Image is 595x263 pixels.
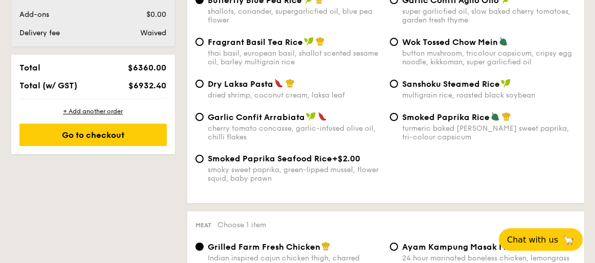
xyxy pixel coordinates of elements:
span: Fragrant Basil Tea Rice [208,37,303,47]
div: super garlicfied oil, slow baked cherry tomatoes, garden fresh thyme [402,7,576,25]
span: $0.00 [146,10,166,19]
span: Delivery fee [19,29,60,37]
span: Wok Tossed Chow Mein [402,37,498,47]
img: icon-vegetarian.fe4039eb.svg [499,37,508,46]
input: Dry Laksa Pastadried shrimp, coconut cream, laksa leaf [195,80,204,88]
img: icon-vegetarian.fe4039eb.svg [491,112,500,121]
button: Chat with us🦙 [499,228,583,251]
img: icon-chef-hat.a58ddaea.svg [502,112,511,121]
div: button mushroom, tricolour capsicum, cripsy egg noodle, kikkoman, super garlicfied oil [402,49,576,66]
input: Wok Tossed Chow Meinbutton mushroom, tricolour capsicum, cripsy egg noodle, kikkoman, super garli... [390,38,398,46]
span: Ayam Kampung Masak Merah [402,242,525,252]
span: Sanshoku Steamed Rice [402,79,500,89]
img: icon-spicy.37a8142b.svg [274,79,283,88]
div: + Add another order [19,107,167,115]
div: multigrain rice, roasted black soybean [402,91,576,100]
span: Waived [140,29,166,37]
span: Smoked Paprika Seafood Rice [208,154,332,163]
img: icon-spicy.37a8142b.svg [318,112,327,121]
input: Fragrant Basil Tea Ricethai basil, european basil, shallot scented sesame oil, barley multigrain ... [195,38,204,46]
span: $6360.00 [128,63,166,73]
div: dried shrimp, coconut cream, laksa leaf [208,91,382,100]
div: Go to checkout [19,124,167,146]
img: icon-vegan.f8ff3823.svg [304,37,314,46]
img: icon-chef-hat.a58ddaea.svg [316,37,325,46]
div: cherry tomato concasse, garlic-infused olive oil, chilli flakes [208,124,382,141]
img: icon-chef-hat.a58ddaea.svg [321,242,330,251]
span: Total [19,63,40,73]
span: Meat [195,222,211,229]
input: Ayam Kampung Masak Merah24 hour marinated boneless chicken, lemongrass and lime leaf scented samb... [390,243,398,251]
span: Total (w/ GST) [19,81,77,90]
div: shallots, coriander, supergarlicfied oil, blue pea flower [208,7,382,25]
span: +$2.00 [332,154,360,163]
span: Smoked Paprika Rice [402,112,490,122]
input: Smoked Paprika Riceturmeric baked [PERSON_NAME] sweet paprika, tri-colour capsicum [390,113,398,121]
img: icon-chef-hat.a58ddaea.svg [285,79,295,88]
input: Smoked Paprika Seafood Rice+$2.00smoky sweet paprika, green-lipped mussel, flower squid, baby prawn [195,155,204,163]
span: Dry Laksa Pasta [208,79,273,89]
span: $6932.40 [128,81,166,90]
div: thai basil, european basil, shallot scented sesame oil, barley multigrain rice [208,49,382,66]
input: Sanshoku Steamed Ricemultigrain rice, roasted black soybean [390,80,398,88]
span: 🦙 [562,234,575,246]
input: Garlic Confit Arrabiatacherry tomato concasse, garlic-infused olive oil, chilli flakes [195,113,204,121]
div: smoky sweet paprika, green-lipped mussel, flower squid, baby prawn [208,165,382,183]
div: turmeric baked [PERSON_NAME] sweet paprika, tri-colour capsicum [402,124,576,141]
input: Grilled Farm Fresh ChickenIndian inspired cajun chicken thigh, charred broccoli, slow baked cherr... [195,243,204,251]
img: icon-vegan.f8ff3823.svg [501,79,511,88]
span: Choose 1 item [217,221,266,229]
span: Grilled Farm Fresh Chicken [208,242,320,252]
span: Chat with us [507,235,558,245]
img: icon-vegan.f8ff3823.svg [306,112,316,121]
span: Garlic Confit Arrabiata [208,112,305,122]
span: Add-ons [19,10,49,19]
